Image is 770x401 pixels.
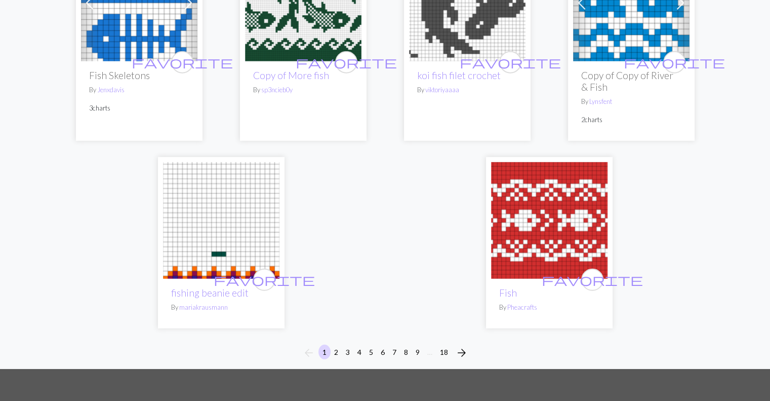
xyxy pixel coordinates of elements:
[542,270,643,290] i: favourite
[163,214,279,224] a: fishing beanie edit
[589,97,612,105] a: Lynsfent
[132,54,233,70] span: favorite
[491,214,607,224] a: Fish
[417,69,501,81] a: koi fish filet crochet
[581,69,681,93] h2: Copy of Copy of River & Fish
[353,345,366,359] button: 4
[460,54,561,70] span: favorite
[89,103,189,113] p: 3 charts
[460,52,561,72] i: favourite
[456,346,468,360] span: arrow_forward
[499,51,521,74] button: favourite
[542,272,643,287] span: favorite
[330,345,342,359] button: 2
[89,69,189,81] h2: Fish Skeletons
[163,162,279,279] img: fishing beanie edit
[214,272,315,287] span: favorite
[400,345,412,359] button: 8
[335,51,357,74] button: favourite
[388,345,400,359] button: 7
[417,85,517,95] p: By
[499,287,517,299] a: Fish
[425,86,459,94] a: viktoriyaaaa
[456,347,468,359] i: Next
[507,303,537,311] a: Pheacrafts
[342,345,354,359] button: 3
[89,85,189,95] p: By
[581,269,603,291] button: favourite
[261,86,293,94] a: sp3ncieb0y
[171,303,271,312] p: By
[253,69,329,81] a: Copy of More fish
[253,85,353,95] p: By
[171,287,249,299] a: fishing beanie edit
[318,345,331,359] button: 1
[624,54,725,70] span: favorite
[171,51,193,74] button: favourite
[412,345,424,359] button: 9
[214,270,315,290] i: favourite
[436,345,452,359] button: 18
[296,52,397,72] i: favourite
[253,269,275,291] button: favourite
[624,52,725,72] i: favourite
[663,51,685,74] button: favourite
[179,303,228,311] a: mariakrausmann
[365,345,377,359] button: 5
[299,345,472,361] nav: Page navigation
[132,52,233,72] i: favourite
[452,345,472,361] button: Next
[491,162,607,279] img: Fish
[581,97,681,106] p: By
[377,345,389,359] button: 6
[296,54,397,70] span: favorite
[581,115,681,125] p: 2 charts
[499,303,599,312] p: By
[97,86,125,94] a: Jenxdavis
